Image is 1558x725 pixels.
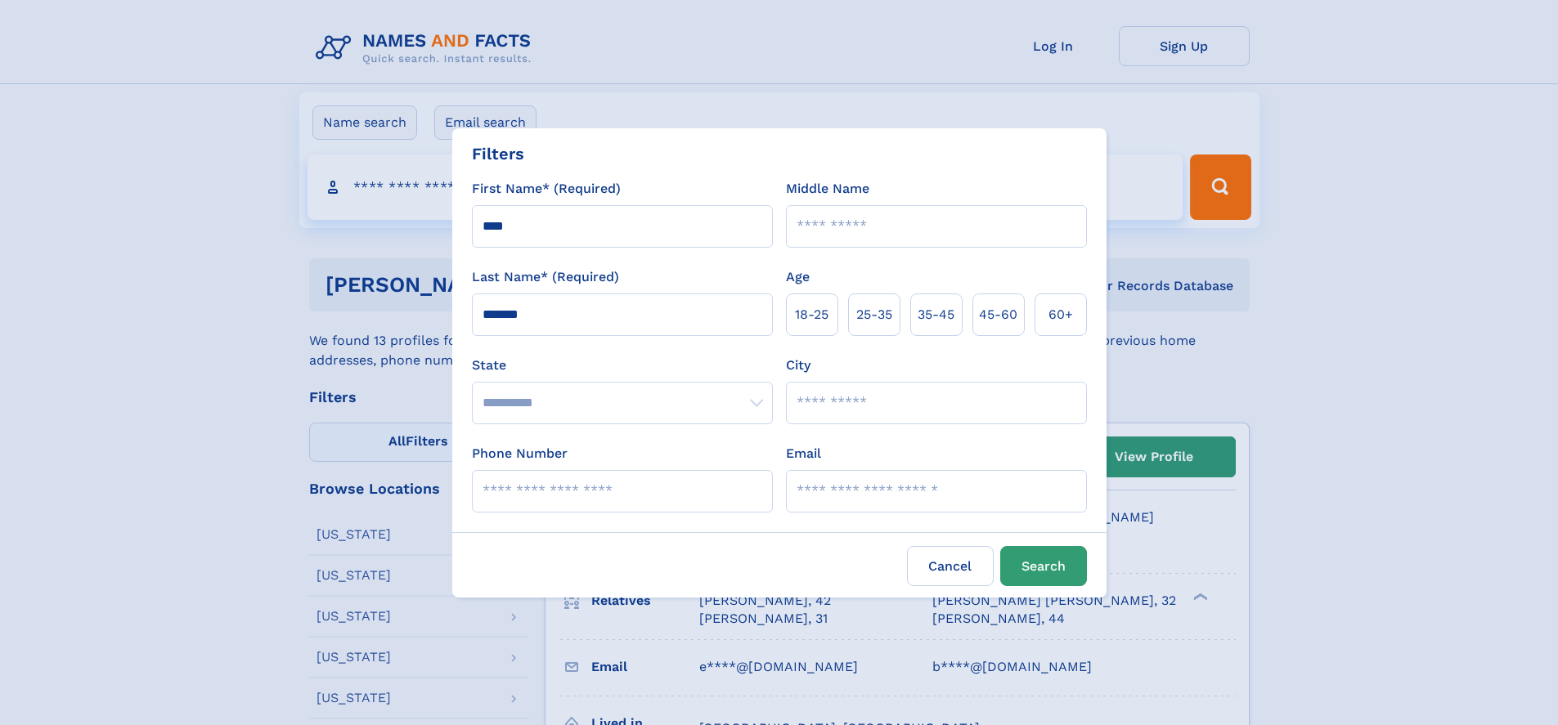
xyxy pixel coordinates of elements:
label: First Name* (Required) [472,179,621,199]
span: 45‑60 [979,305,1017,324]
label: City [786,356,810,375]
span: 18‑25 [795,305,828,324]
label: Cancel [907,546,994,586]
label: State [472,356,773,375]
div: Filters [472,141,524,166]
span: 35‑45 [918,305,954,324]
label: Middle Name [786,179,869,199]
label: Last Name* (Required) [472,267,619,287]
span: 60+ [1048,305,1073,324]
label: Email [786,444,821,463]
label: Age [786,267,810,287]
label: Phone Number [472,444,568,463]
button: Search [1000,546,1087,586]
span: 25‑35 [856,305,892,324]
